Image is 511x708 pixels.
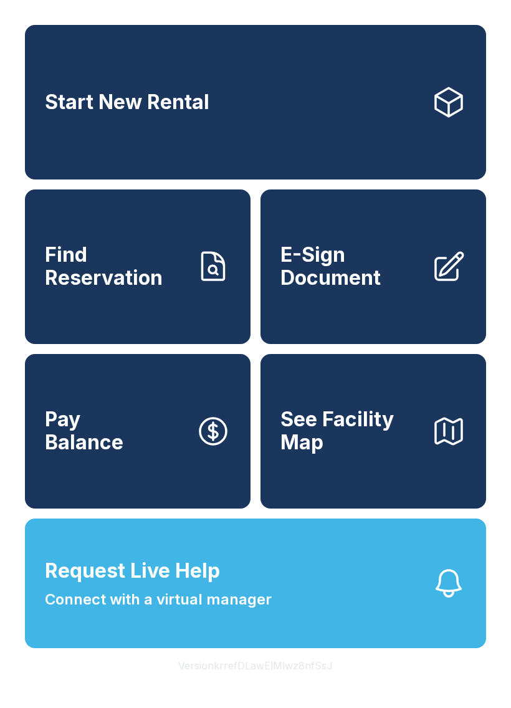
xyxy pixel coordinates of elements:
a: Find Reservation [25,189,251,344]
span: Request Live Help [45,556,220,586]
button: PayBalance [25,354,251,509]
button: See Facility Map [260,354,486,509]
span: E-Sign Document [280,244,421,289]
button: Request Live HelpConnect with a virtual manager [25,519,486,648]
span: Connect with a virtual manager [45,588,272,611]
a: E-Sign Document [260,189,486,344]
a: Start New Rental [25,25,486,179]
span: Find Reservation [45,244,186,289]
span: Start New Rental [45,91,209,114]
span: See Facility Map [280,408,421,454]
button: VersionkrrefDLawElMlwz8nfSsJ [168,648,343,683]
span: Pay Balance [45,408,123,454]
